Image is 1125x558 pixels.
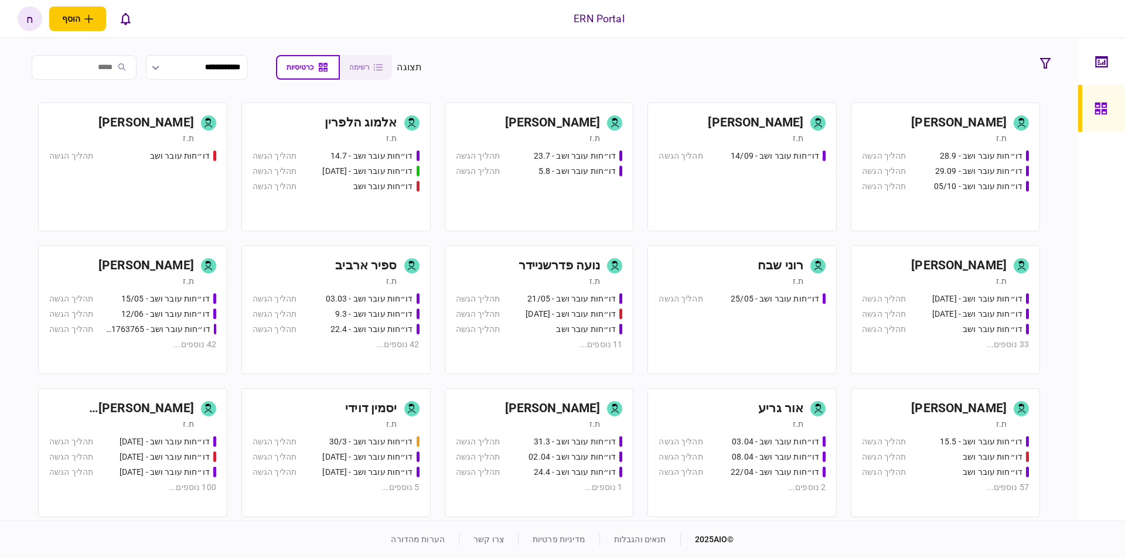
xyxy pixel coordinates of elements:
div: דו״חות עובר ושב - 31.08.25 [322,451,412,463]
div: 5 נוספים ... [253,481,420,494]
div: ת.ז [793,275,803,287]
div: דו״חות עובר ושב - 19.3.25 [120,466,210,478]
div: דו״חות עובר ושב - 25/05 [731,293,819,305]
div: דו״חות עובר ושב - 14.7 [330,150,413,162]
div: ת.ז [386,418,397,430]
div: תהליך הגשה [49,308,93,320]
div: דו״חות עובר ושב - 15/05 [121,293,210,305]
div: דו״חות עובר ושב - 19/03/2025 [120,436,210,448]
div: דו״חות עובר ושב - 05/10 [934,180,1022,193]
div: דו״חות עובר ושב - 15.07.25 [322,165,412,177]
div: ת.ז [183,418,193,430]
div: תהליך הגשה [49,451,93,463]
div: דו״חות עובר ושב - 03/06/25 [526,308,616,320]
div: אלמוג הלפרין [325,114,397,132]
div: דו״חות עובר ושב - 12/06 [121,308,210,320]
div: תהליך הגשה [862,293,906,305]
div: דו״חות עובר ושב - 02/09/25 [322,466,412,478]
div: ת.ז [996,275,1007,287]
div: תהליך הגשה [862,165,906,177]
div: דו״חות עובר ושב - 9.3 [335,308,413,320]
div: תהליך הגשה [456,451,500,463]
div: רוני שבח [758,256,803,275]
div: ת.ז [386,132,397,144]
div: תהליך הגשה [659,451,703,463]
div: תהליך הגשה [456,293,500,305]
div: [PERSON_NAME] [98,256,194,275]
div: [PERSON_NAME] [505,399,601,418]
div: תהליך הגשה [253,308,296,320]
div: דו״חות עובר ושב [150,150,210,162]
div: תהליך הגשה [49,150,93,162]
div: דו״חות עובר ושב - 03.04 [732,436,819,448]
div: © 2025 AIO [680,533,734,546]
div: ת.ז [589,418,600,430]
div: דו״חות עובר ושב - 29.09 [935,165,1022,177]
div: דו״חות עובר ושב [963,451,1022,463]
div: [PERSON_NAME] [505,114,601,132]
div: דו״חות עובר ושב [353,180,413,193]
div: [PERSON_NAME] [98,114,194,132]
div: דו״חות עובר ושב - 30/3 [329,436,413,448]
div: ת.ז [793,132,803,144]
div: ת.ז [589,275,600,287]
button: רשימה [340,55,392,80]
div: תהליך הגשה [456,323,500,336]
div: תהליך הגשה [49,466,93,478]
div: דו״חות עובר ושב - 19.3.25 [120,451,210,463]
div: תצוגה [397,60,422,74]
a: צרו קשר [473,535,504,544]
div: תהליך הגשה [659,436,703,448]
a: הערות מהדורה [391,535,445,544]
div: ספיר ארביב [335,256,397,275]
a: [PERSON_NAME]ת.זדו״חות עובר ושב - 25.06.25תהליך הגשהדו״חות עובר ושב - 26.06.25תהליך הגשהדו״חות עו... [851,245,1040,374]
div: ת.ז [386,275,397,287]
div: דו״חות עובר ושב - 14/09 [731,150,819,162]
a: יסמין דוידית.זדו״חות עובר ושב - 30/3תהליך הגשהדו״חות עובר ושב - 31.08.25תהליך הגשהדו״חות עובר ושב... [241,388,431,517]
div: דו״חות עובר ושב - 02.04 [529,451,616,463]
div: דו״חות עובר ושב - 26.06.25 [932,308,1022,320]
div: תהליך הגשה [862,451,906,463]
div: 42 נוספים ... [49,338,216,351]
div: תהליך הגשה [862,436,906,448]
a: נועה פדרשניידרת.זדו״חות עובר ושב - 21/05תהליך הגשהדו״חות עובר ושב - 03/06/25תהליך הגשהדו״חות עובר... [445,245,634,374]
div: דו״חות עובר ושב - 5.8 [538,165,616,177]
div: דו״חות עובר ושב - 24.4 [534,466,616,478]
div: ת.ז [183,275,193,287]
div: תהליך הגשה [862,180,906,193]
div: [PERSON_NAME] [911,399,1007,418]
div: תהליך הגשה [456,466,500,478]
span: כרטיסיות [287,63,313,71]
div: תהליך הגשה [49,323,93,336]
div: תהליך הגשה [659,150,703,162]
div: תהליך הגשה [253,165,296,177]
div: דו״חות עובר ושב - 15.5 [940,436,1022,448]
div: דו״חות עובר ושב - 28.9 [940,150,1022,162]
div: תהליך הגשה [253,180,296,193]
div: [PERSON_NAME] [PERSON_NAME] [63,399,194,418]
button: ח [18,6,42,31]
div: דו״חות עובר ושב - 23.7 [534,150,616,162]
div: תהליך הגשה [456,150,500,162]
div: נועה פדרשניידר [519,256,601,275]
div: ת.ז [793,418,803,430]
a: רוני שבחת.זדו״חות עובר ושב - 25/05תהליך הגשה [647,245,837,374]
a: [PERSON_NAME]ת.זדו״חות עובר ושב - 23.7תהליך הגשהדו״חות עובר ושב - 5.8תהליך הגשה [445,102,634,231]
div: 57 נוספים ... [862,481,1029,494]
div: [PERSON_NAME] [708,114,803,132]
div: ERN Portal [574,11,624,26]
div: 100 נוספים ... [49,481,216,494]
div: תהליך הגשה [862,308,906,320]
a: [PERSON_NAME]ת.זדו״חות עובר ושב - 28.9תהליך הגשהדו״חות עובר ושב - 29.09תהליך הגשהדו״חות עובר ושב ... [851,102,1040,231]
div: יסמין דוידי [345,399,397,418]
div: תהליך הגשה [253,293,296,305]
div: [PERSON_NAME] [911,114,1007,132]
button: כרטיסיות [276,55,340,80]
div: דו״חות עובר ושב [963,323,1022,336]
div: דו״חות עובר ושב - 03.03 [326,293,413,305]
div: תהליך הגשה [862,323,906,336]
div: תהליך הגשה [456,436,500,448]
a: אלמוג הלפריןת.זדו״חות עובר ושב - 14.7תהליך הגשהדו״חות עובר ושב - 15.07.25תהליך הגשהדו״חות עובר וש... [241,102,431,231]
div: 33 נוספים ... [862,338,1029,351]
